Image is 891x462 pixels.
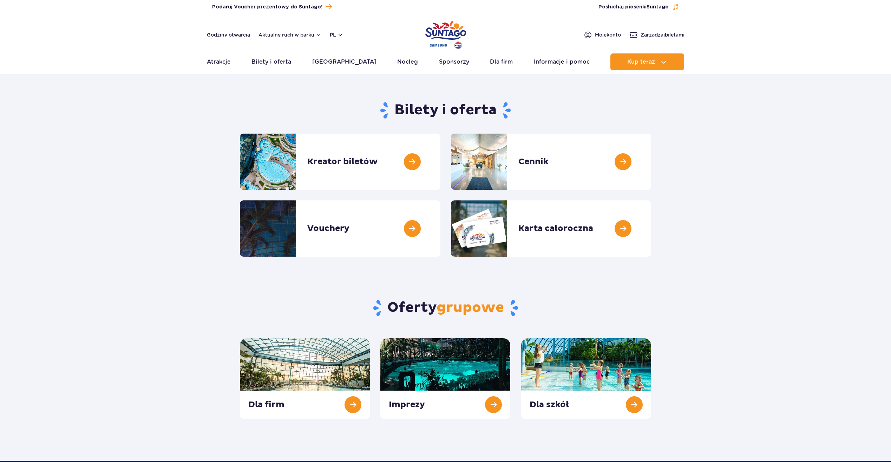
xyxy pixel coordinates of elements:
button: pl [330,31,343,38]
a: Podaruj Voucher prezentowy do Suntago! [212,2,332,12]
span: Moje konto [595,31,621,38]
span: Suntago [647,5,669,9]
a: Mojekonto [584,31,621,39]
a: Atrakcje [207,53,231,70]
a: Bilety i oferta [251,53,291,70]
a: Park of Poland [425,18,466,50]
a: Sponsorzy [439,53,469,70]
span: grupowe [437,299,504,316]
a: Godziny otwarcia [207,31,250,38]
button: Aktualny ruch w parku [258,32,321,38]
h2: Oferty [240,299,651,317]
span: Posłuchaj piosenki [598,4,669,11]
span: Podaruj Voucher prezentowy do Suntago! [212,4,322,11]
a: [GEOGRAPHIC_DATA] [312,53,376,70]
span: Kup teraz [627,59,655,65]
button: Posłuchaj piosenkiSuntago [598,4,679,11]
a: Zarządzajbiletami [629,31,684,39]
span: Zarządzaj biletami [641,31,684,38]
a: Dla firm [490,53,513,70]
a: Nocleg [397,53,418,70]
button: Kup teraz [610,53,684,70]
a: Informacje i pomoc [534,53,590,70]
h1: Bilety i oferta [240,101,651,120]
